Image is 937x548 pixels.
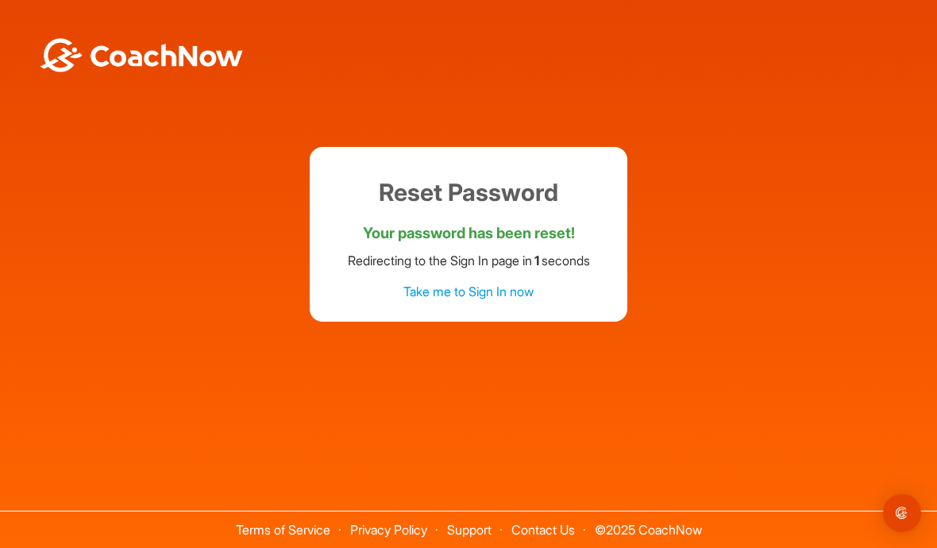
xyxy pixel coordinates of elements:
img: BwLJSsUCoWCh5upNqxVrqldRgqLPVwmV24tXu5FoVAoFEpwwqQ3VIfuoInZCoVCoTD4vwADAC3ZFMkVEQFDAAAAAElFTkSuQmCC [38,38,245,72]
a: Privacy Policy [350,522,427,538]
span: Redirecting to the Sign In page in seconds [348,253,590,268]
a: Take me to Sign In now [403,284,534,299]
a: Terms of Service [236,522,330,538]
a: Contact Us [511,522,575,538]
a: Support [447,522,492,538]
span: © 2025 CoachNow [587,511,710,536]
h1: Reset Password [326,163,611,222]
h3: Your password has been reset! [326,222,611,251]
div: Open Intercom Messenger [883,494,921,532]
b: 1 [532,251,542,270]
